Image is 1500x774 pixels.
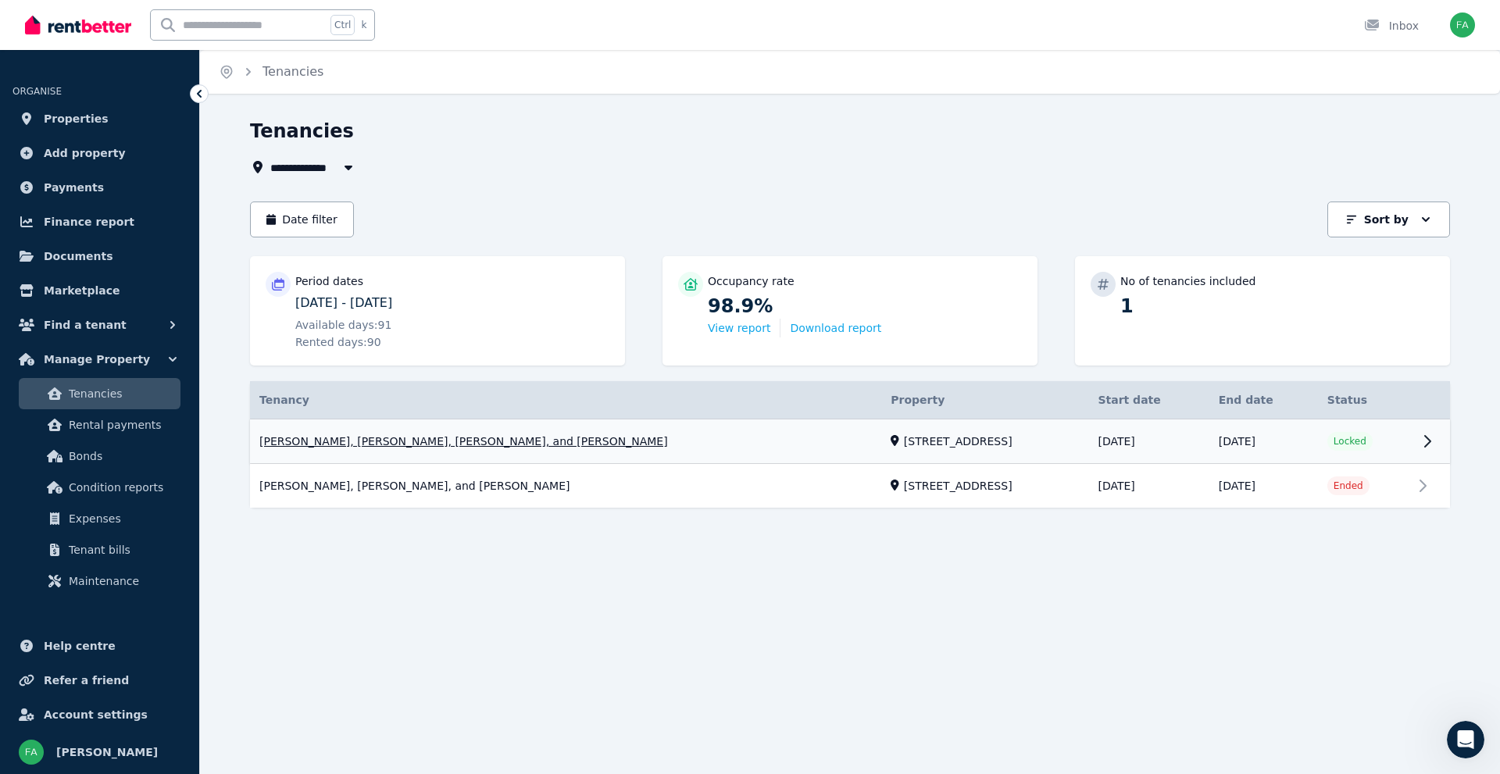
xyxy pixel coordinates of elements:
[200,50,342,94] nav: Breadcrumb
[12,46,300,112] div: The RentBetter Team says…
[19,503,180,534] a: Expenses
[12,241,187,272] a: Documents
[69,540,174,559] span: Tenant bills
[37,198,287,227] li: Go to your page and locate the relevant property
[76,15,206,27] h1: The RentBetter Team
[45,9,70,34] img: Profile image for The RentBetter Team
[1120,294,1434,319] p: 1
[69,416,174,434] span: Rental payments
[295,334,381,350] span: Rented days: 90
[44,350,150,369] span: Manage Property
[44,178,104,197] span: Payments
[12,172,187,203] a: Payments
[1088,381,1209,419] th: Start date
[1120,273,1255,289] p: No of tenancies included
[361,19,366,31] span: k
[12,665,187,696] a: Refer a friend
[12,46,256,111] div: Please make sure to click the options to 'get more help' if we haven't answered your question.
[69,509,174,528] span: Expenses
[12,112,300,597] div: The RentBetter Team says…
[143,442,170,469] button: Scroll to bottom
[19,740,44,765] img: Faraz Ali
[73,458,86,470] a: Source reference 12682915:
[25,122,287,168] div: When your tenant is moving out, you'll need to create an to compare against the original entry re...
[708,320,770,336] button: View report
[1364,212,1409,227] p: Sort by
[250,465,1450,508] a: View details for Rohith Nedunchezian, Mathavee Sachdev, and Ajaypal Sandhu
[44,281,120,300] span: Marketplace
[77,138,204,151] b: exit condition report
[44,316,127,334] span: Find a tenant
[44,671,129,690] span: Refer a friend
[25,301,287,362] div: If you completed an entry report previously, you can copy across the photos and comments into the...
[12,103,187,134] a: Properties
[62,266,198,278] b: New Condition Report
[25,371,133,383] b: After completion:
[25,177,236,189] b: To create an exit condition report:
[56,743,158,762] span: [PERSON_NAME]
[24,512,37,524] button: Emoji picker
[1364,18,1419,34] div: Inbox
[1209,381,1318,419] th: End date
[19,378,180,409] a: Tenancies
[25,55,244,102] div: Please make sure to click the options to 'get more help' if we haven't answered your question.
[250,119,354,144] h1: Tenancies
[708,294,1022,319] p: 98.9%
[69,478,174,497] span: Condition reports
[262,62,323,81] span: Tenancies
[44,144,126,162] span: Add property
[268,505,293,530] button: Send a message…
[12,112,300,596] div: When your tenant is moving out, you'll need to create anexit condition reportto compare against t...
[69,447,174,465] span: Bonds
[245,6,274,36] button: Home
[19,472,180,503] a: Condition reports
[12,344,187,375] button: Manage Property
[12,630,187,662] a: Help centre
[250,419,1450,464] a: View details for Deepika Limbu, Narmata Thapa, Manju Thapa, and Srijana Gurung
[95,199,159,212] b: Properties
[708,273,795,289] p: Occupancy rate
[295,294,609,312] p: [DATE] - [DATE]
[12,275,187,306] a: Marketplace
[69,384,174,403] span: Tenancies
[295,273,363,289] p: Period dates
[1327,202,1450,237] button: Sort by
[37,394,287,423] li: The exit report is typically done together with your tenant during the final inspection
[250,202,354,237] button: Date filter
[44,637,116,655] span: Help centre
[12,699,187,730] a: Account settings
[44,212,134,231] span: Finance report
[295,317,391,333] span: Available days: 91
[1088,464,1209,508] td: [DATE]
[44,109,109,128] span: Properties
[12,137,187,169] a: Add property
[19,565,180,597] a: Maintenance
[881,381,1088,419] th: Property
[37,426,287,470] li: Both parties can agree on the property's condition and discuss any items before bond return
[49,512,62,524] button: Gif picker
[12,309,187,341] button: Find a tenant
[12,86,62,97] span: ORGANISE
[37,265,287,294] li: Click to start a new exit report
[44,705,148,724] span: Account settings
[97,281,109,294] a: Source reference 5610194:
[10,6,40,36] button: go back
[19,441,180,472] a: Bonds
[13,479,299,505] textarea: Message…
[12,206,187,237] a: Finance report
[1318,381,1412,419] th: Status
[44,247,113,266] span: Documents
[19,409,180,441] a: Rental payments
[1209,464,1318,508] td: [DATE]
[330,15,355,35] span: Ctrl
[259,392,309,408] span: Tenancy
[790,320,881,336] button: Download report
[1447,721,1484,758] iframe: Intercom live chat
[19,534,180,565] a: Tenant bills
[25,13,131,37] img: RentBetter
[274,6,302,34] div: Close
[74,512,87,524] button: Upload attachment
[1450,12,1475,37] img: Faraz Ali
[80,233,184,245] b: Condition Report
[69,572,174,590] span: Maintenance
